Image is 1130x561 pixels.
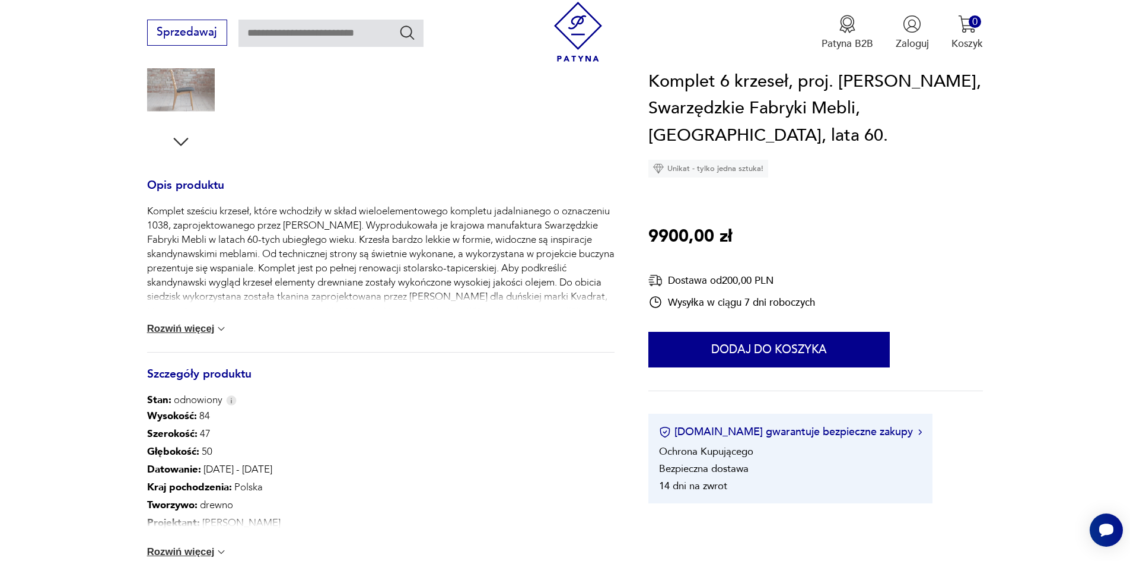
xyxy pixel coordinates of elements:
[147,393,171,407] b: Stan:
[147,204,615,347] p: Komplet sześciu krzeseł, które wchodziły w skład wieloelementowego kompletu jadalnianego o oznacz...
[215,546,227,558] img: chevron down
[215,323,227,335] img: chevron down
[548,2,608,62] img: Patyna - sklep z meblami i dekoracjami vintage
[147,20,227,46] button: Sprzedawaj
[896,15,929,50] button: Zaloguj
[147,393,222,407] span: odnowiony
[147,478,496,496] p: Polska
[822,15,873,50] button: Patyna B2B
[958,15,976,33] img: Ikona koszyka
[399,24,416,41] button: Szukaj
[653,164,664,175] img: Ikona diamentu
[648,274,663,289] img: Ikona dostawy
[648,274,815,289] div: Dostawa od 200,00 PLN
[659,426,671,438] img: Ikona certyfikatu
[147,480,232,494] b: Kraj pochodzenia :
[147,496,496,514] p: drewno
[147,498,198,512] b: Tworzywo :
[147,461,496,478] p: [DATE] - [DATE]
[648,68,983,150] h1: Komplet 6 krzeseł, proj. [PERSON_NAME], Swarzędzkie Fabryki Mebli, [GEOGRAPHIC_DATA], lata 60.
[648,160,768,178] div: Unikat - tylko jedna sztuka!
[969,15,981,28] div: 0
[648,332,890,368] button: Dodaj do koszyka
[226,395,237,405] img: Info icon
[147,407,496,425] p: 84
[659,462,749,476] li: Bezpieczna dostawa
[659,480,727,493] li: 14 dni na zwrot
[822,15,873,50] a: Ikona medaluPatyna B2B
[659,445,753,459] li: Ochrona Kupującego
[951,15,983,50] button: 0Koszyk
[903,15,921,33] img: Ikonka użytkownika
[659,425,922,440] button: [DOMAIN_NAME] gwarantuje bezpieczne zakupy
[147,462,201,476] b: Datowanie :
[147,546,228,558] button: Rozwiń więcej
[147,425,496,443] p: 47
[951,37,983,50] p: Koszyk
[147,443,496,461] p: 50
[147,370,615,394] h3: Szczegóły produktu
[147,55,215,123] img: Zdjęcie produktu Komplet 6 krzeseł, proj. M. Grabiński, Swarzędzkie Fabryki Mebli, Polska, lata 60.
[822,37,873,50] p: Patyna B2B
[147,323,228,335] button: Rozwiń więcej
[147,514,496,532] p: [PERSON_NAME]
[918,429,922,435] img: Ikona strzałki w prawo
[648,296,815,310] div: Wysyłka w ciągu 7 dni roboczych
[838,15,857,33] img: Ikona medalu
[648,224,732,251] p: 9900,00 zł
[147,28,227,38] a: Sprzedawaj
[896,37,929,50] p: Zaloguj
[147,409,197,423] b: Wysokość :
[147,427,198,440] b: Szerokość :
[147,445,199,458] b: Głębokość :
[147,181,615,205] h3: Opis produktu
[1090,514,1123,547] iframe: Smartsupp widget button
[147,516,200,530] b: Projektant :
